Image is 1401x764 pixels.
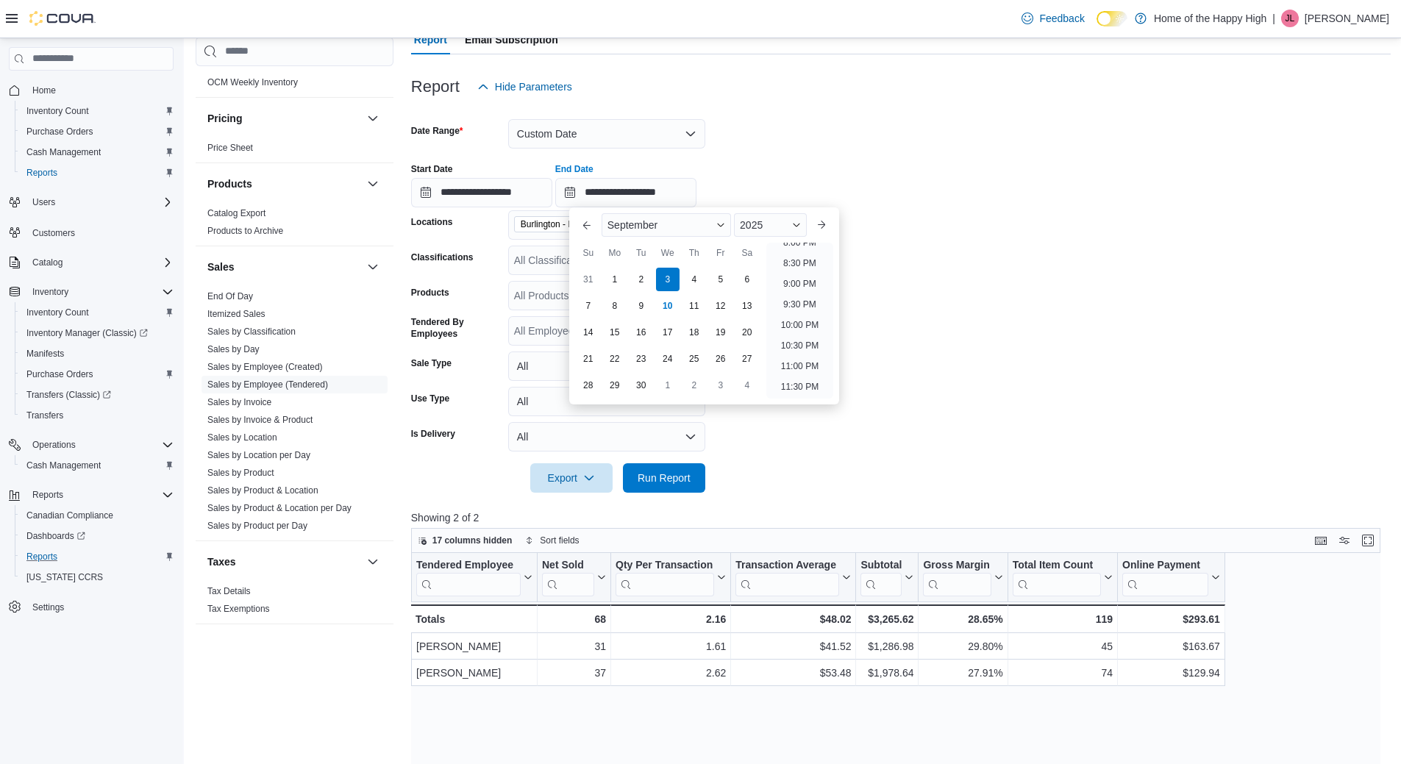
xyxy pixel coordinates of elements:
[542,559,594,573] div: Net Sold
[21,365,174,383] span: Purchase Orders
[364,110,382,127] button: Pricing
[923,610,1002,628] div: 28.65%
[411,78,460,96] h3: Report
[15,121,179,142] button: Purchase Orders
[603,347,627,371] div: day-22
[1016,4,1090,33] a: Feedback
[735,321,759,344] div: day-20
[412,532,518,549] button: 17 columns hidden
[207,397,271,407] a: Sales by Invoice
[682,321,706,344] div: day-18
[656,374,680,397] div: day-1
[656,268,680,291] div: day-3
[577,321,600,344] div: day-14
[21,507,119,524] a: Canadian Compliance
[207,554,236,569] h3: Taxes
[26,348,64,360] span: Manifests
[207,143,253,153] a: Price Sheet
[603,268,627,291] div: day-1
[29,11,96,26] img: Cova
[411,510,1391,525] p: Showing 2 of 2
[3,485,179,505] button: Reports
[1272,10,1275,27] p: |
[26,193,174,211] span: Users
[207,379,328,390] a: Sales by Employee (Tendered)
[603,294,627,318] div: day-8
[638,471,691,485] span: Run Report
[1305,10,1389,27] p: [PERSON_NAME]
[923,559,991,573] div: Gross Margin
[860,559,913,596] button: Subtotal
[1359,532,1377,549] button: Enter fullscreen
[777,275,822,293] li: 9:00 PM
[21,407,174,424] span: Transfers
[735,638,851,655] div: $41.52
[26,460,101,471] span: Cash Management
[860,559,902,573] div: Subtotal
[3,596,179,618] button: Settings
[411,251,474,263] label: Classifications
[508,119,705,149] button: Custom Date
[508,387,705,416] button: All
[207,77,298,88] a: OCM Weekly Inventory
[602,213,731,237] div: Button. Open the month selector. September is currently selected.
[207,308,265,320] span: Itemized Sales
[735,664,851,682] div: $53.48
[207,362,323,372] a: Sales by Employee (Created)
[207,604,270,614] a: Tax Exemptions
[21,345,174,363] span: Manifests
[656,347,680,371] div: day-24
[735,241,759,265] div: Sa
[1012,559,1112,596] button: Total Item Count
[26,530,85,542] span: Dashboards
[682,294,706,318] div: day-11
[207,414,313,426] span: Sales by Invoice & Product
[411,287,449,299] label: Products
[1312,532,1330,549] button: Keyboard shortcuts
[411,428,455,440] label: Is Delivery
[471,72,578,101] button: Hide Parameters
[21,507,174,524] span: Canadian Compliance
[207,603,270,615] span: Tax Exemptions
[766,243,833,399] ul: Time
[735,559,839,573] div: Transaction Average
[603,374,627,397] div: day-29
[15,385,179,405] a: Transfers (Classic)
[709,241,732,265] div: Fr
[21,568,174,586] span: Washington CCRS
[207,291,253,301] a: End Of Day
[542,559,606,596] button: Net Sold
[923,559,1002,596] button: Gross Margin
[577,374,600,397] div: day-28
[207,111,361,126] button: Pricing
[207,450,310,460] a: Sales by Location per Day
[207,344,260,354] a: Sales by Day
[26,551,57,563] span: Reports
[521,217,635,232] span: Burlington - Plains Road - Friendly Stranger
[495,79,572,94] span: Hide Parameters
[3,79,179,101] button: Home
[26,146,101,158] span: Cash Management
[207,502,352,514] span: Sales by Product & Location per Day
[26,81,174,99] span: Home
[364,553,382,571] button: Taxes
[15,567,179,588] button: [US_STATE] CCRS
[15,142,179,163] button: Cash Management
[777,234,822,251] li: 8:00 PM
[21,386,117,404] a: Transfers (Classic)
[364,258,382,276] button: Sales
[735,347,759,371] div: day-27
[1012,610,1112,628] div: 119
[709,374,732,397] div: day-3
[26,599,70,616] a: Settings
[21,407,69,424] a: Transfers
[26,283,74,301] button: Inventory
[21,568,109,586] a: [US_STATE] CCRS
[432,535,513,546] span: 17 columns hidden
[26,193,61,211] button: Users
[26,105,89,117] span: Inventory Count
[540,535,579,546] span: Sort fields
